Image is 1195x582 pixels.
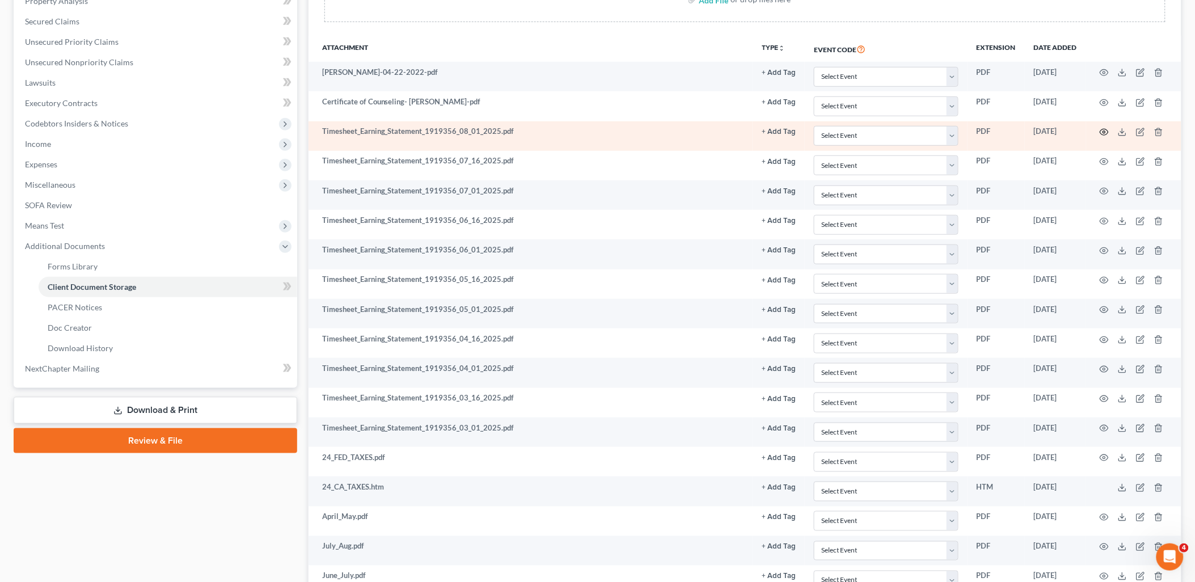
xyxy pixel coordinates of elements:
[1025,121,1086,151] td: [DATE]
[968,62,1025,91] td: PDF
[968,269,1025,299] td: PDF
[1025,239,1086,269] td: [DATE]
[48,323,92,332] span: Doc Creator
[762,244,796,255] a: + Add Tag
[309,62,753,91] td: [PERSON_NAME]-04-22-2022-pdf
[309,180,753,210] td: Timesheet_Earning_Statement_1919356_07_01_2025.pdf
[309,91,753,121] td: Certificate of Counseling- [PERSON_NAME]-pdf
[968,121,1025,151] td: PDF
[968,388,1025,417] td: PDF
[762,334,796,344] a: + Add Tag
[25,221,64,230] span: Means Test
[762,452,796,463] a: + Add Tag
[16,359,297,379] a: NextChapter Mailing
[762,306,796,314] button: + Add Tag
[309,417,753,447] td: Timesheet_Earning_Statement_1919356_03_01_2025.pdf
[762,573,796,580] button: + Add Tag
[309,269,753,299] td: Timesheet_Earning_Statement_1919356_05_16_2025.pdf
[25,37,119,47] span: Unsecured Priority Claims
[968,180,1025,210] td: PDF
[48,262,98,271] span: Forms Library
[762,543,796,551] button: + Add Tag
[762,155,796,166] a: + Add Tag
[762,482,796,492] a: + Add Tag
[14,428,297,453] a: Review & File
[762,99,796,106] button: + Add Tag
[762,336,796,343] button: + Add Tag
[25,364,99,373] span: NextChapter Mailing
[309,388,753,417] td: Timesheet_Earning_Statement_1919356_03_16_2025.pdf
[16,73,297,93] a: Lawsuits
[14,397,297,424] a: Download & Print
[762,393,796,403] a: + Add Tag
[1180,543,1189,553] span: 4
[25,16,79,26] span: Secured Claims
[762,363,796,374] a: + Add Tag
[309,447,753,476] td: 24_FED_TAXES.pdf
[762,274,796,285] a: + Add Tag
[762,425,796,432] button: + Add Tag
[309,328,753,358] td: Timesheet_Earning_Statement_1919356_04_16_2025.pdf
[762,96,796,107] a: + Add Tag
[762,69,796,77] button: + Add Tag
[968,447,1025,476] td: PDF
[762,188,796,195] button: + Add Tag
[25,241,105,251] span: Additional Documents
[968,239,1025,269] td: PDF
[1025,388,1086,417] td: [DATE]
[1025,91,1086,121] td: [DATE]
[309,121,753,151] td: Timesheet_Earning_Statement_1919356_08_01_2025.pdf
[1025,36,1086,62] th: Date added
[762,215,796,226] a: + Add Tag
[1025,536,1086,566] td: [DATE]
[762,217,796,225] button: + Add Tag
[1025,328,1086,358] td: [DATE]
[1025,299,1086,328] td: [DATE]
[762,454,796,462] button: + Add Tag
[16,195,297,216] a: SOFA Review
[16,32,297,52] a: Unsecured Priority Claims
[309,476,753,506] td: 24_CA_TAXES.htm
[1025,269,1086,299] td: [DATE]
[25,159,57,169] span: Expenses
[762,128,796,136] button: + Add Tag
[762,44,785,52] button: TYPEunfold_more
[1025,151,1086,180] td: [DATE]
[762,513,796,521] button: + Add Tag
[1025,62,1086,91] td: [DATE]
[968,536,1025,566] td: PDF
[39,256,297,277] a: Forms Library
[48,343,113,353] span: Download History
[968,299,1025,328] td: PDF
[25,119,128,128] span: Codebtors Insiders & Notices
[968,151,1025,180] td: PDF
[25,57,133,67] span: Unsecured Nonpriority Claims
[762,423,796,433] a: + Add Tag
[309,358,753,387] td: Timesheet_Earning_Statement_1919356_04_01_2025.pdf
[968,36,1025,62] th: Extension
[1025,180,1086,210] td: [DATE]
[1025,417,1086,447] td: [DATE]
[805,36,968,62] th: Event Code
[1025,210,1086,239] td: [DATE]
[762,158,796,166] button: + Add Tag
[762,571,796,581] a: + Add Tag
[1025,476,1086,506] td: [DATE]
[25,78,56,87] span: Lawsuits
[309,210,753,239] td: Timesheet_Earning_Statement_1919356_06_16_2025.pdf
[48,302,102,312] span: PACER Notices
[762,185,796,196] a: + Add Tag
[968,328,1025,358] td: PDF
[39,297,297,318] a: PACER Notices
[762,395,796,403] button: + Add Tag
[39,338,297,359] a: Download History
[1025,358,1086,387] td: [DATE]
[25,180,75,189] span: Miscellaneous
[309,507,753,536] td: April_May.pdf
[968,507,1025,536] td: PDF
[25,200,72,210] span: SOFA Review
[39,318,297,338] a: Doc Creator
[762,365,796,373] button: + Add Tag
[309,151,753,180] td: Timesheet_Earning_Statement_1919356_07_16_2025.pdf
[968,210,1025,239] td: PDF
